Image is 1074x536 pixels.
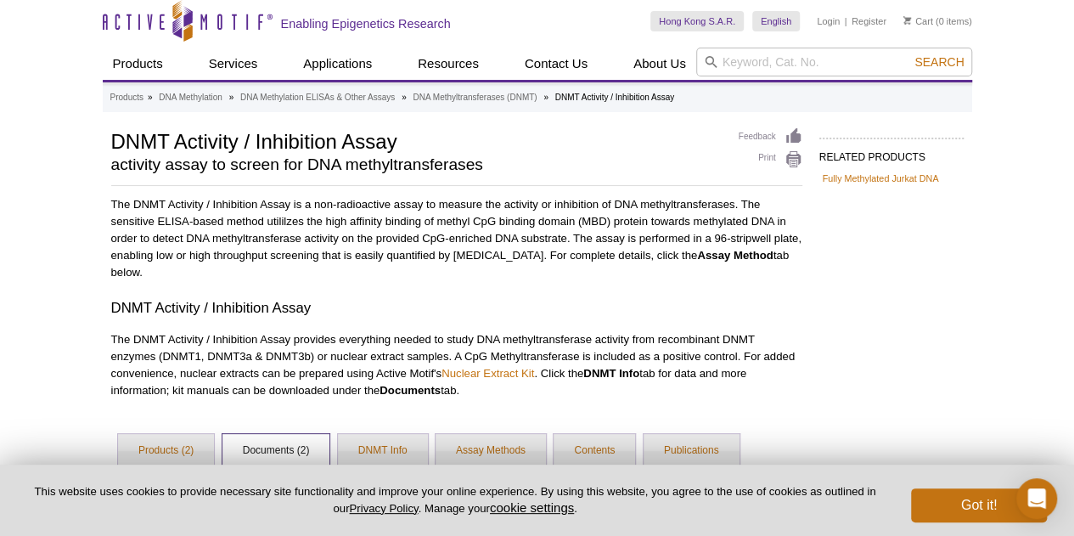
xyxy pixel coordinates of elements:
li: » [402,93,407,102]
li: » [543,93,548,102]
p: This website uses cookies to provide necessary site functionality and improve your online experie... [27,484,883,516]
a: Assay Methods [436,434,546,468]
li: DNMT Activity / Inhibition Assay [555,93,674,102]
a: Products [110,90,143,105]
a: Hong Kong S.A.R. [650,11,744,31]
a: Resources [408,48,489,80]
a: DNA Methylation ELISAs & Other Assays [240,90,395,105]
button: Got it! [911,488,1047,522]
strong: DNMT Info [583,367,639,380]
a: DNA Methylation [159,90,222,105]
a: Print [739,150,802,169]
p: The DNMT Activity / Inhibition Assay provides everything needed to study DNA methyltransferase ac... [111,331,802,399]
a: About Us [623,48,696,80]
a: Contact Us [515,48,598,80]
h2: RELATED PRODUCTS [819,138,964,168]
li: (0 items) [903,11,972,31]
li: | [845,11,847,31]
h1: DNMT Activity / Inhibition Assay [111,127,722,153]
span: Search [914,55,964,69]
a: Documents (2) [222,434,330,468]
a: Products [103,48,173,80]
h3: DNMT Activity / Inhibition Assay [111,298,802,319]
strong: Documents [380,384,441,397]
a: Applications [293,48,382,80]
p: The DNMT Activity / Inhibition Assay is a non-radioactive assay to measure the activity or inhibi... [111,196,802,281]
li: » [229,93,234,102]
a: Publications [644,434,739,468]
li: » [148,93,153,102]
button: cookie settings [490,500,574,515]
a: DNMT Info [338,434,428,468]
a: Feedback [739,127,802,146]
a: Fully Methylated Jurkat DNA [823,171,939,186]
a: Register [852,15,886,27]
h2: activity assay to screen for DNA methyltransferases [111,157,722,172]
h2: Enabling Epigenetics Research [281,16,451,31]
div: Open Intercom Messenger [1016,478,1057,519]
a: Nuclear Extract Kit [441,367,534,380]
strong: Assay Method [697,249,773,262]
button: Search [909,54,969,70]
a: Cart [903,15,933,27]
a: English [752,11,800,31]
input: Keyword, Cat. No. [696,48,972,76]
a: Privacy Policy [349,502,418,515]
a: Login [817,15,840,27]
a: Products (2) [118,434,214,468]
img: Your Cart [903,16,911,25]
a: Services [199,48,268,80]
a: Contents [554,434,635,468]
a: DNA Methyltransferases (DNMT) [413,90,537,105]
